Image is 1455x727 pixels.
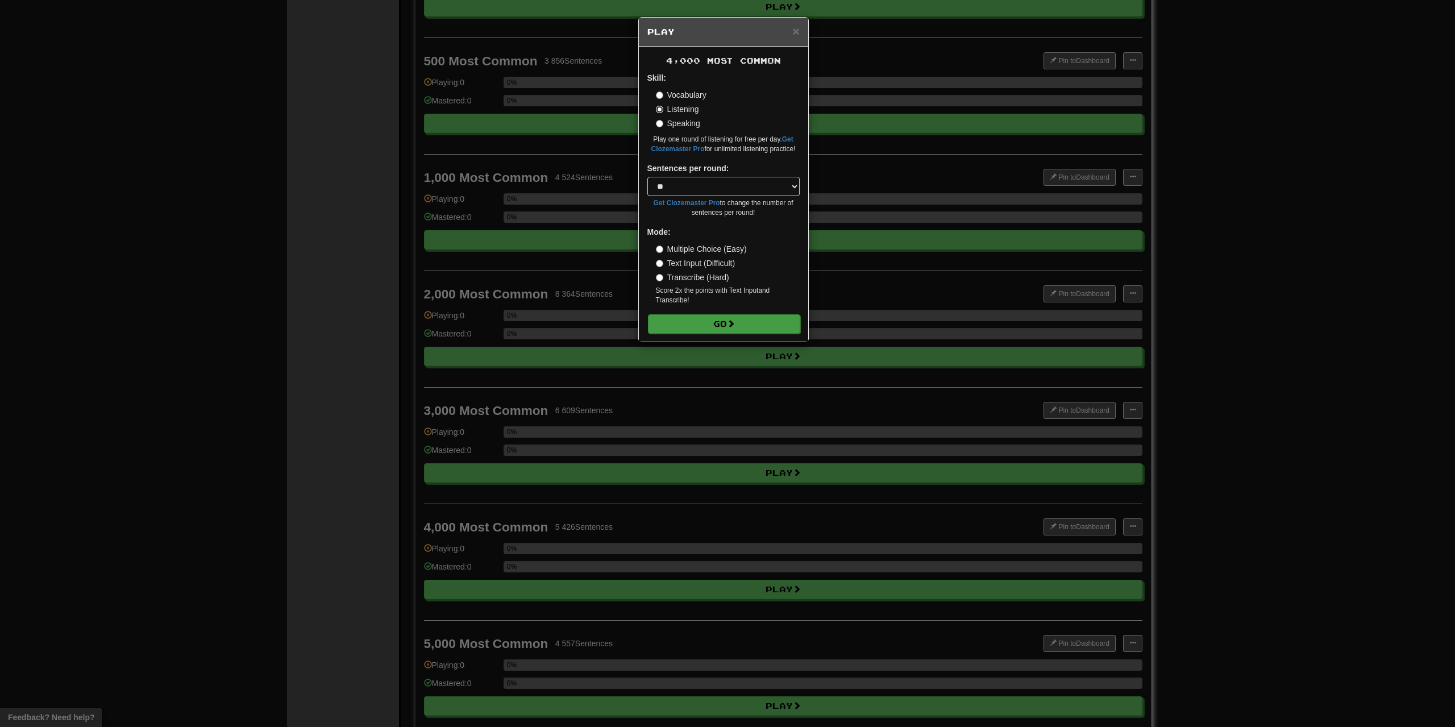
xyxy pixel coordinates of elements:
small: Score 2x the points with Text Input and Transcribe ! [656,286,800,305]
label: Vocabulary [656,89,706,101]
small: Play one round of listening for free per day. for unlimited listening practice! [647,135,800,154]
input: Multiple Choice (Easy) [656,246,663,253]
input: Listening [656,106,663,113]
span: 4,000 Most Common [666,56,781,65]
input: Speaking [656,120,663,127]
label: Listening [656,103,699,115]
label: Speaking [656,118,700,129]
a: Get Clozemaster Pro [654,199,720,207]
input: Transcribe (Hard) [656,274,663,281]
h5: Play [647,26,800,38]
input: Text Input (Difficult) [656,260,663,267]
label: Text Input (Difficult) [656,257,735,269]
span: × [792,24,799,38]
label: Sentences per round: [647,163,729,174]
label: Transcribe (Hard) [656,272,729,283]
input: Vocabulary [656,92,663,99]
strong: Mode: [647,227,671,236]
small: to change the number of sentences per round! [647,198,800,218]
strong: Skill: [647,73,666,82]
button: Go [648,314,800,334]
label: Multiple Choice (Easy) [656,243,747,255]
button: Close [792,25,799,37]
